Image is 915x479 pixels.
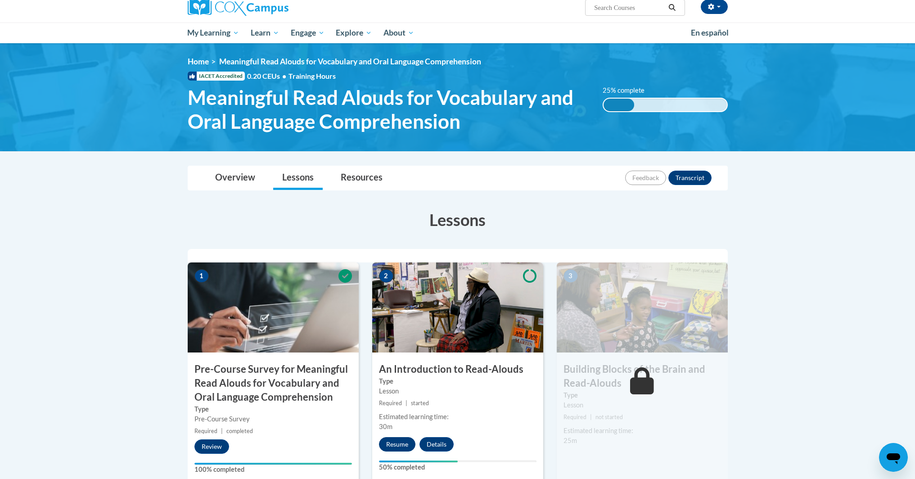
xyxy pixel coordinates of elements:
[174,23,741,43] div: Main menu
[282,72,286,80] span: •
[378,23,420,43] a: About
[188,57,209,66] a: Home
[563,414,586,420] span: Required
[383,27,414,38] span: About
[285,23,330,43] a: Engage
[188,262,359,352] img: Course Image
[194,428,217,434] span: Required
[593,2,665,13] input: Search Courses
[194,439,229,454] button: Review
[379,412,536,422] div: Estimated learning time:
[563,437,577,444] span: 25m
[187,27,239,38] span: My Learning
[379,437,415,452] button: Resume
[336,27,372,38] span: Explore
[188,72,245,81] span: IACET Accredited
[379,461,458,462] div: Your progress
[221,428,223,434] span: |
[188,208,728,231] h3: Lessons
[330,23,378,43] a: Explore
[332,166,392,190] a: Resources
[879,443,908,472] iframe: Button to launch messaging window, conversation in progress
[557,262,728,352] img: Course Image
[665,2,679,13] button: Search
[563,426,721,436] div: Estimated learning time:
[419,437,454,452] button: Details
[226,428,253,434] span: completed
[604,99,634,111] div: 25% complete
[625,171,666,185] button: Feedback
[372,262,543,352] img: Course Image
[379,462,536,472] label: 50% completed
[194,404,352,414] label: Type
[406,400,407,407] span: |
[379,423,392,430] span: 30m
[379,400,402,407] span: Required
[182,23,245,43] a: My Learning
[291,27,325,38] span: Engage
[379,386,536,396] div: Lesson
[603,86,654,95] label: 25% complete
[188,86,590,133] span: Meaningful Read Alouds for Vocabulary and Oral Language Comprehension
[563,390,721,400] label: Type
[691,28,729,37] span: En español
[245,23,285,43] a: Learn
[563,400,721,410] div: Lesson
[206,166,264,190] a: Overview
[194,463,352,465] div: Your progress
[251,27,279,38] span: Learn
[273,166,323,190] a: Lessons
[590,414,592,420] span: |
[247,71,288,81] span: 0.20 CEUs
[194,414,352,424] div: Pre-Course Survey
[563,269,578,283] span: 3
[194,269,209,283] span: 1
[379,376,536,386] label: Type
[194,465,352,474] label: 100% completed
[557,362,728,390] h3: Building Blocks of the Brain and Read-Alouds
[411,400,429,407] span: started
[372,362,543,376] h3: An Introduction to Read-Alouds
[685,23,735,42] a: En español
[288,72,336,80] span: Training Hours
[219,57,481,66] span: Meaningful Read Alouds for Vocabulary and Oral Language Comprehension
[595,414,623,420] span: not started
[668,171,712,185] button: Transcript
[379,269,393,283] span: 2
[188,362,359,404] h3: Pre-Course Survey for Meaningful Read Alouds for Vocabulary and Oral Language Comprehension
